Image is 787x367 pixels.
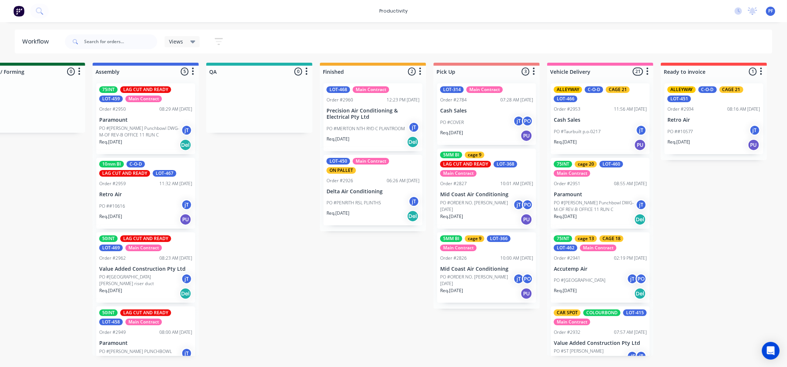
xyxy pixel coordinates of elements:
div: LOT-368 [494,161,517,167]
div: CAGE 18 [600,235,624,242]
div: jT [513,273,524,284]
div: CAR SPOT [554,309,581,316]
div: LOT-314 [440,86,464,93]
div: PU [748,139,760,151]
p: Value Added Construction Pty Ltd [554,340,647,346]
div: Order #2932 [554,329,580,336]
div: LOT-468Main ContractOrder #296012:23 PM [DATE]Precision Air Conditioning & Electrical Pty LtdPO #... [324,83,422,151]
div: productivity [376,6,411,17]
div: 08:29 AM [DATE] [159,106,192,112]
div: 08:00 AM [DATE] [159,329,192,336]
div: LAG CUT AND READY [120,235,171,242]
div: LAG CUT AND READY [120,86,171,93]
div: LOT-450Main ContractON PALLETOrder #292606:26 AM [DATE]Delta Air ConditioningPO #PENRITH RSL PLIN... [324,155,422,226]
div: Order #2934 [667,106,694,112]
p: Req. [DATE] [99,213,122,220]
div: LOT-314Main ContractOrder #278407:28 AM [DATE]Cash SalesPO #COVERjTPOReq.[DATE]PU [437,83,536,145]
div: LAG CUT AND READY [120,309,171,316]
div: Del [180,139,191,151]
p: Precision Air Conditioning & Electrical Pty Ltd [327,108,420,120]
p: PO #[GEOGRAPHIC_DATA] [554,277,605,284]
div: jT [636,199,647,210]
p: Req. [DATE] [327,210,349,217]
p: Delta Air Conditioning [327,188,420,195]
div: jT [408,196,420,207]
div: PU [180,214,191,225]
p: Req. [DATE] [554,213,577,220]
div: PU [521,214,532,225]
div: 08:55 AM [DATE] [614,180,647,187]
p: PO #[PERSON_NAME] PUNCHBOWL DWG-M-OF-11 REV-B OFFICE 11 RUN B [99,348,181,361]
p: Mid Coast Air Conditioning [440,191,533,198]
p: Accutemp Air [554,266,647,272]
div: LOT-415 [623,309,647,316]
div: 50INT [99,235,118,242]
div: jT [513,199,524,210]
div: jT [749,125,760,136]
input: Search for orders... [84,34,157,49]
p: PO #[PERSON_NAME] Punchbowl DWG-M-OF REV-B OFFICE 11 RUN C [554,200,636,213]
p: Req. [DATE] [327,136,349,142]
p: Retro Air [667,117,760,123]
div: Main Contract [353,158,389,165]
div: Main Contract [125,96,162,102]
div: jT [181,199,192,210]
div: Del [407,136,419,148]
div: 07:28 AM [DATE] [500,97,533,103]
span: Views [169,38,183,45]
div: ALLEYWAY [554,86,582,93]
p: Req. [DATE] [667,139,690,145]
div: ALLEYWAY [667,86,696,93]
div: PO [636,273,647,284]
p: Req. [DATE] [554,139,577,145]
div: Order #2960 [327,97,353,103]
p: Retro Air [99,191,192,198]
div: 75INT [99,86,118,93]
p: Req. [DATE] [440,129,463,136]
p: PO #[GEOGRAPHIC_DATA][PERSON_NAME] riser duct [99,274,181,287]
div: 11:56 AM [DATE] [614,106,647,112]
p: PO #PENRITH RSL PLINTHS [327,200,381,206]
div: 75INTLAG CUT AND READYLOT-459Main ContractOrder #295008:29 AM [DATE]ParamountPO #[PERSON_NAME] Pu... [96,83,195,154]
div: LOT-467 [153,170,176,177]
div: Order #2784 [440,97,467,103]
div: 08:16 AM [DATE] [728,106,760,112]
div: 50INTLAG CUT AND READYLOT-469Main ContractOrder #296208:23 AM [DATE]Value Added Construction Pty ... [96,232,195,303]
div: jT [513,115,524,127]
div: 5MM BI [440,152,462,158]
div: Open Intercom Messenger [762,342,780,360]
div: 75INTcage 20LOT-460Main ContractOrder #295108:55 AM [DATE]ParamountPO #[PERSON_NAME] Punchbowl DW... [551,158,650,229]
div: cage 9 [465,235,484,242]
div: JF [627,351,638,362]
div: jT [636,125,647,136]
div: 10:01 AM [DATE] [500,180,533,187]
div: 11:32 AM [DATE] [159,180,192,187]
div: Del [180,288,191,300]
div: C-O-D [585,86,603,93]
div: 75INT [554,161,572,167]
div: 07:57 AM [DATE] [614,329,647,336]
div: jT [627,273,638,284]
p: Paramount [99,117,192,123]
div: PU [521,288,532,300]
div: LOT-366 [487,235,511,242]
div: PO [522,115,533,127]
p: Cash Sales [440,108,533,114]
div: LOT-466 [554,96,577,102]
div: LAG CUT AND READY [440,161,491,167]
div: PO [522,199,533,210]
div: Order #2962 [99,255,126,262]
p: Paramount [99,340,192,346]
div: Main Contract [554,170,590,177]
p: Paramount [554,191,647,198]
div: PU [521,130,532,142]
div: LOT-460 [600,161,623,167]
div: Order #2950 [99,106,126,112]
div: 12:23 PM [DATE] [387,97,420,103]
div: 10mm BI [99,161,124,167]
p: PO #ORDER NO. [PERSON_NAME] [DATE] [440,200,513,213]
div: LOT-458 [99,319,123,325]
div: Main Contract [353,86,389,93]
div: Main Contract [440,245,477,251]
div: cage 9 [465,152,484,158]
